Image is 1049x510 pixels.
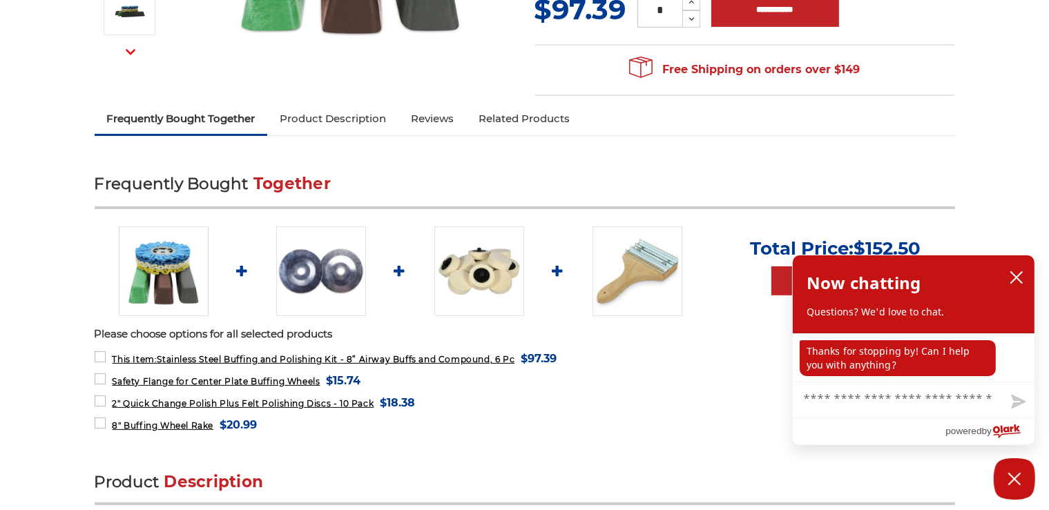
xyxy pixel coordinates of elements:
[253,174,331,193] span: Together
[521,349,557,368] span: $97.39
[398,104,466,134] a: Reviews
[95,174,249,193] span: Frequently Bought
[982,422,992,440] span: by
[466,104,582,134] a: Related Products
[807,305,1021,319] p: Questions? We'd love to chat.
[112,398,374,409] span: 2" Quick Change Polish Plus Felt Polishing Discs - 10 Pack
[750,237,921,259] p: Total Price:
[267,104,398,134] a: Product Description
[220,415,257,434] span: $20.99
[326,371,360,390] span: $15.74
[807,269,921,297] h2: Now chatting
[792,255,1035,445] div: olark chatbox
[95,104,268,134] a: Frequently Bought Together
[800,340,996,376] p: Thanks for stopping by! Can I help you with anything?
[112,420,213,431] span: 8" Buffing Wheel Rake
[994,458,1035,500] button: Close Chatbox
[95,326,955,342] p: Please choose options for all selected products
[629,56,860,84] span: Free Shipping on orders over $149
[112,354,157,364] strong: This Item:
[793,333,1034,382] div: chat
[164,472,264,491] span: Description
[112,354,514,364] span: Stainless Steel Buffing and Polishing Kit - 8” Airway Buffs and Compound, 6 Pc
[771,266,899,295] a: Add to Cart
[119,226,209,316] img: 8 inch airway buffing wheel and compound kit for stainless steel
[380,393,415,412] span: $18.38
[945,419,1034,444] a: Powered by Olark
[945,422,981,440] span: powered
[95,472,160,491] span: Product
[1005,267,1028,288] button: close chatbox
[112,376,320,386] span: Safety Flange for Center Plate Buffing Wheels
[1000,386,1034,418] button: Send message
[854,237,921,259] span: $152.50
[114,37,147,66] button: Next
